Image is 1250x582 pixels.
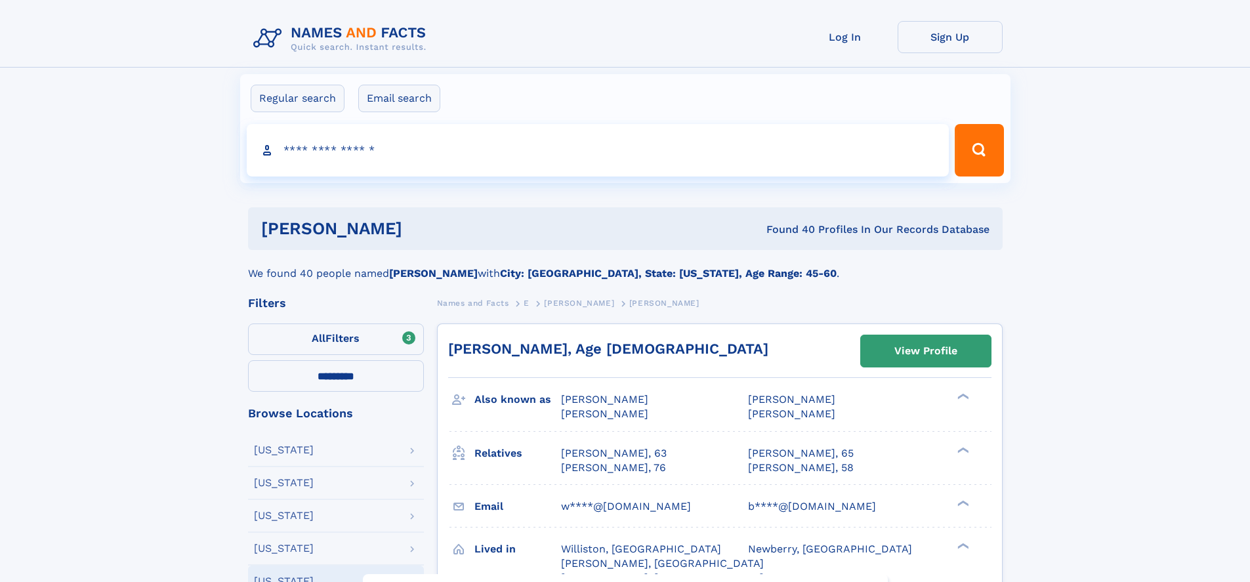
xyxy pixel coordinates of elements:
[894,336,957,366] div: View Profile
[389,267,478,280] b: [PERSON_NAME]
[474,388,561,411] h3: Also known as
[248,407,424,419] div: Browse Locations
[254,445,314,455] div: [US_STATE]
[358,85,440,112] label: Email search
[254,543,314,554] div: [US_STATE]
[248,250,1003,281] div: We found 40 people named with .
[544,295,614,311] a: [PERSON_NAME]
[898,21,1003,53] a: Sign Up
[474,538,561,560] h3: Lived in
[748,407,835,420] span: [PERSON_NAME]
[544,299,614,308] span: [PERSON_NAME]
[861,335,991,367] a: View Profile
[437,295,509,311] a: Names and Facts
[312,332,325,344] span: All
[584,222,990,237] div: Found 40 Profiles In Our Records Database
[955,124,1003,177] button: Search Button
[254,478,314,488] div: [US_STATE]
[261,220,585,237] h1: [PERSON_NAME]
[254,510,314,521] div: [US_STATE]
[474,442,561,465] h3: Relatives
[248,323,424,355] label: Filters
[248,21,437,56] img: Logo Names and Facts
[748,461,854,475] a: [PERSON_NAME], 58
[448,341,768,357] a: [PERSON_NAME], Age [DEMOGRAPHIC_DATA]
[248,297,424,309] div: Filters
[793,21,898,53] a: Log In
[954,446,970,454] div: ❯
[561,407,648,420] span: [PERSON_NAME]
[500,267,837,280] b: City: [GEOGRAPHIC_DATA], State: [US_STATE], Age Range: 45-60
[748,393,835,405] span: [PERSON_NAME]
[954,499,970,507] div: ❯
[561,446,667,461] a: [PERSON_NAME], 63
[524,295,530,311] a: E
[629,299,699,308] span: [PERSON_NAME]
[561,543,721,555] span: Williston, [GEOGRAPHIC_DATA]
[561,393,648,405] span: [PERSON_NAME]
[954,392,970,401] div: ❯
[251,85,344,112] label: Regular search
[954,541,970,550] div: ❯
[748,543,912,555] span: Newberry, [GEOGRAPHIC_DATA]
[561,557,764,570] span: [PERSON_NAME], [GEOGRAPHIC_DATA]
[474,495,561,518] h3: Email
[247,124,949,177] input: search input
[561,461,666,475] a: [PERSON_NAME], 76
[524,299,530,308] span: E
[748,446,854,461] a: [PERSON_NAME], 65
